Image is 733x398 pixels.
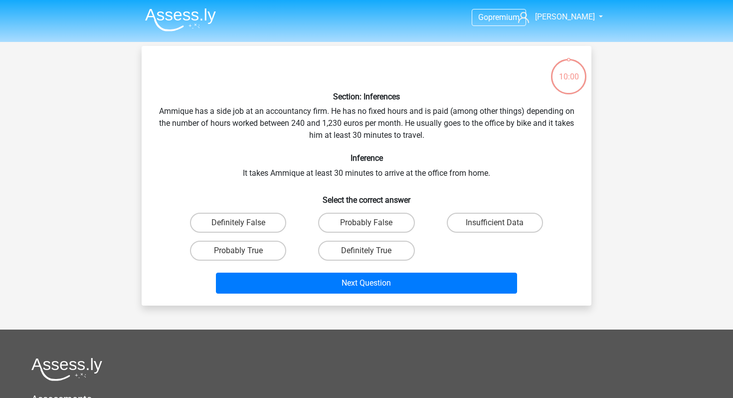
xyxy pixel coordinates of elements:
div: 10:00 [550,58,587,83]
label: Definitely True [318,241,414,261]
img: Assessly logo [31,358,102,381]
h6: Inference [158,153,575,163]
span: premium [488,12,520,22]
div: Ammique has a side job at an accountancy firm. He has no fixed hours and is paid (among other thi... [146,54,587,298]
label: Probably True [190,241,286,261]
a: [PERSON_NAME] [514,11,596,23]
a: Gopremium [472,10,526,24]
img: Assessly [145,8,216,31]
label: Insufficient Data [447,213,543,233]
label: Definitely False [190,213,286,233]
span: [PERSON_NAME] [535,12,595,21]
h6: Section: Inferences [158,92,575,101]
span: Go [478,12,488,22]
button: Next Question [216,273,518,294]
h6: Select the correct answer [158,187,575,205]
label: Probably False [318,213,414,233]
